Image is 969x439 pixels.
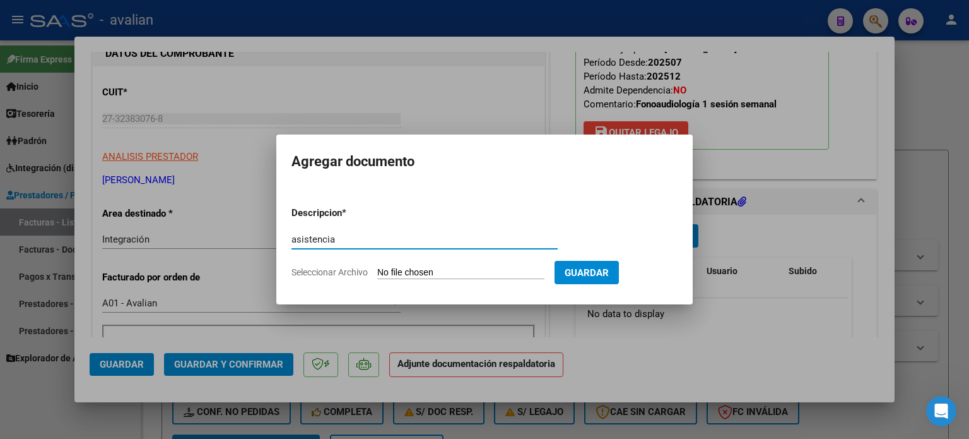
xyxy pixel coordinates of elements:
[555,261,619,284] button: Guardar
[565,267,609,279] span: Guardar
[291,150,678,174] h2: Agregar documento
[926,396,956,426] iframe: Intercom live chat
[291,267,368,277] span: Seleccionar Archivo
[291,206,408,220] p: Descripcion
